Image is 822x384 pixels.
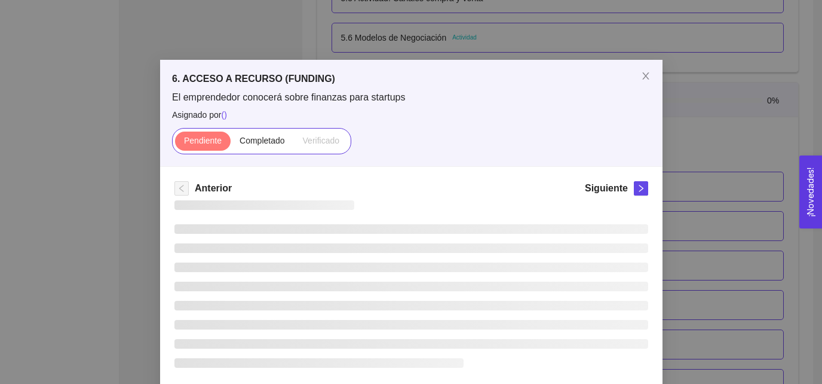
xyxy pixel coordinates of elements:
[221,110,226,120] span: ( )
[174,181,189,196] button: left
[641,71,651,81] span: close
[302,136,339,145] span: Verificado
[799,156,822,228] button: Open Feedback Widget
[172,108,651,121] span: Asignado por
[634,181,648,196] button: right
[183,136,221,145] span: Pendiente
[629,60,662,93] button: Close
[195,181,232,196] h5: Anterior
[584,181,627,196] h5: Siguiente
[172,72,651,86] h5: 6. ACCESO A RECURSO (FUNDING)
[240,136,285,145] span: Completado
[172,91,651,104] span: El emprendedor conocerá sobre finanzas para startups
[634,184,648,193] span: right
